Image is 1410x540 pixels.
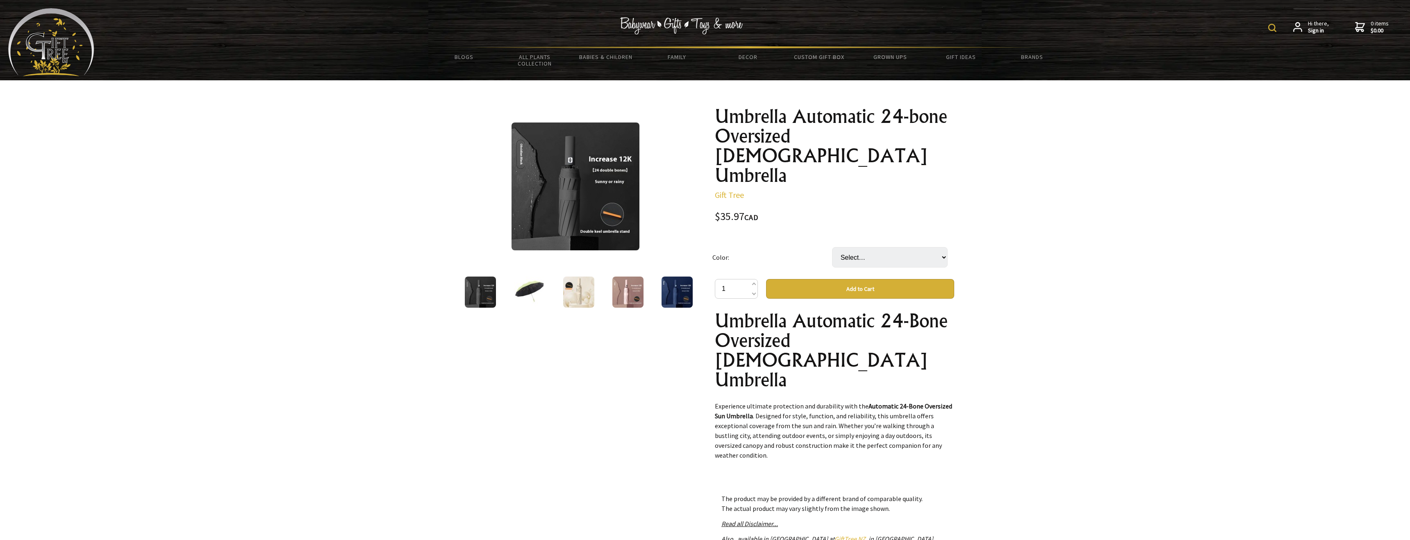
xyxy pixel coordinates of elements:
a: Grown Ups [855,48,926,66]
span: CAD [744,213,758,222]
span: 0 items [1371,20,1389,34]
a: Family [641,48,712,66]
a: Decor [712,48,783,66]
button: Add to Cart [766,279,954,299]
img: Umbrella Automatic 24-bone Oversized Sun Umbrella [512,123,639,250]
img: Babyware - Gifts - Toys and more... [8,8,94,76]
a: Custom Gift Box [784,48,855,66]
img: Umbrella Automatic 24-bone Oversized Sun Umbrella [612,277,644,308]
p: The product may be provided by a different brand of comparable quality. The actual product may va... [721,494,948,513]
div: $35.97 [715,211,954,222]
span: Hi there, [1308,20,1329,34]
a: BLOGS [428,48,499,66]
strong: $0.00 [1371,27,1389,34]
td: Color: [712,236,832,279]
a: Brands [997,48,1068,66]
img: Babywear - Gifts - Toys & more [620,17,743,34]
a: All Plants Collection [499,48,570,72]
img: Umbrella Automatic 24-bone Oversized Sun Umbrella [514,277,545,308]
strong: Sign in [1308,27,1329,34]
a: Hi there,Sign in [1293,20,1329,34]
a: Read all Disclaimer... [721,520,778,528]
img: Umbrella Automatic 24-bone Oversized Sun Umbrella [563,277,594,308]
p: Experience ultimate protection and durability with the . Designed for style, function, and reliab... [715,401,954,460]
div: Umbrella *1 [715,311,954,475]
h1: Umbrella Automatic 24-bone Oversized [DEMOGRAPHIC_DATA] Umbrella [715,107,954,185]
a: Gift Tree [715,190,744,200]
img: Umbrella Automatic 24-bone Oversized Sun Umbrella [662,277,693,308]
a: 0 items$0.00 [1355,20,1389,34]
h1: Umbrella Automatic 24-Bone Oversized [DEMOGRAPHIC_DATA] Umbrella [715,311,954,390]
a: Gift Ideas [926,48,996,66]
a: Babies & Children [571,48,641,66]
img: product search [1268,24,1276,32]
img: Umbrella Automatic 24-bone Oversized Sun Umbrella [465,277,496,308]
